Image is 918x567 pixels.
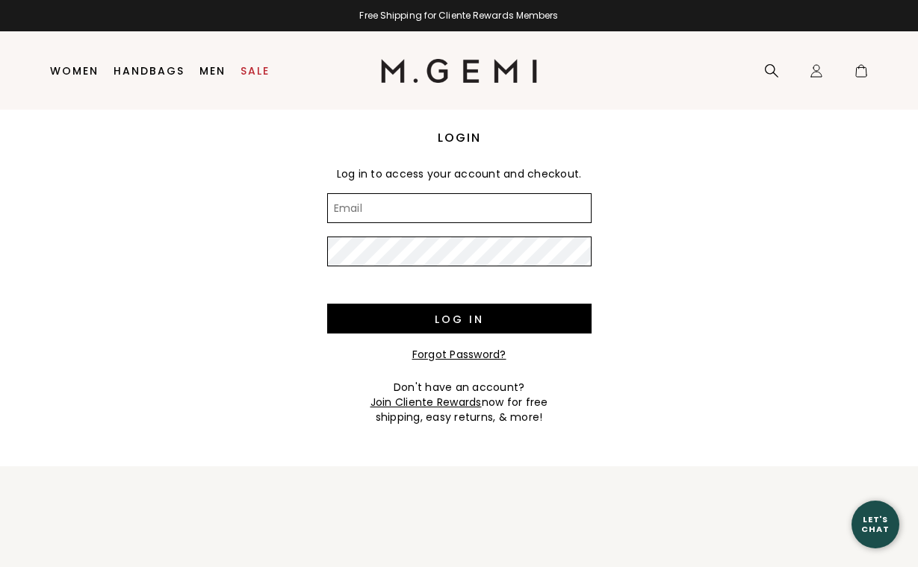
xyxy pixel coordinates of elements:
div: Don't have an account? now for free shipping, easy returns, & more! [327,380,592,425]
a: Men [199,65,226,77]
input: Log in [327,304,592,333]
a: Handbags [114,65,184,77]
div: Let's Chat [852,515,899,533]
a: Women [50,65,99,77]
a: Forgot Password? [412,347,506,362]
h1: Login [327,129,592,147]
a: Join Cliente Rewards [370,395,482,410]
a: Sale [241,65,270,77]
input: Email [327,193,592,223]
img: M.Gemi [381,59,537,83]
div: Log in to access your account and checkout. [327,154,592,193]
